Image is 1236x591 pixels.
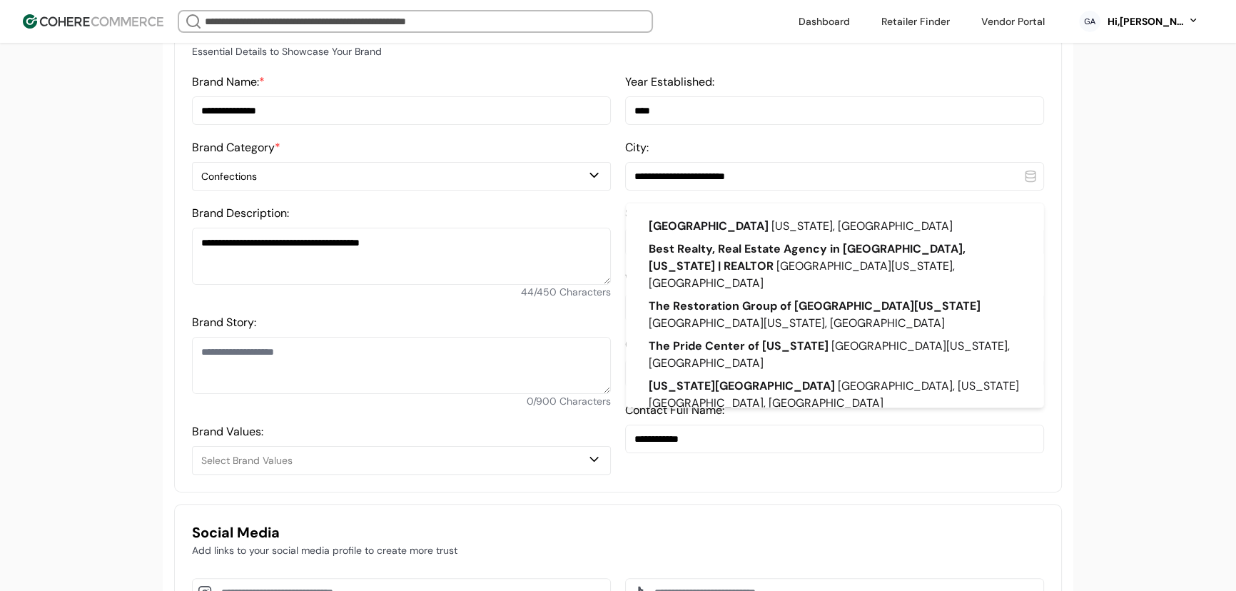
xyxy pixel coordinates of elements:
p: Essential Details to Showcase Your Brand [192,44,1044,59]
label: Brand Values: [192,424,263,439]
div: [GEOGRAPHIC_DATA][US_STATE], [GEOGRAPHIC_DATA] [637,295,1032,335]
span: The Pride Center of [US_STATE] [649,338,829,353]
p: Add links to your social media profile to create more trust [192,543,1044,558]
label: Brand Category [192,140,280,155]
span: Best Realty, Real Estate Agency in [GEOGRAPHIC_DATA], [US_STATE] | REALTOR [649,241,966,273]
label: City: [625,140,649,155]
label: Brand Description: [192,206,289,221]
span: 0 / 900 Characters [527,395,611,408]
span: The Restoration Group of [GEOGRAPHIC_DATA][US_STATE] [649,298,981,313]
div: [GEOGRAPHIC_DATA][US_STATE], [GEOGRAPHIC_DATA] [637,238,1032,295]
label: Brand Story: [192,315,256,330]
h3: Social Media [192,522,1044,543]
span: 44 / 450 Characters [521,286,611,298]
div: Confections [201,169,587,184]
div: [GEOGRAPHIC_DATA], [US_STATE][GEOGRAPHIC_DATA], [GEOGRAPHIC_DATA] [637,375,1032,415]
button: Hi,[PERSON_NAME] [1106,14,1199,29]
div: [GEOGRAPHIC_DATA][US_STATE], [GEOGRAPHIC_DATA] [637,335,1032,375]
label: Year Established: [625,74,714,89]
label: Brand Name: [192,74,265,89]
span: [US_STATE][GEOGRAPHIC_DATA] [649,378,835,393]
div: [US_STATE], [GEOGRAPHIC_DATA] [637,215,1032,238]
label: Contact Full Name: [625,403,724,418]
img: Cohere Logo [23,14,163,29]
div: Hi, [PERSON_NAME] [1106,14,1185,29]
span: [GEOGRAPHIC_DATA] [649,218,769,233]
